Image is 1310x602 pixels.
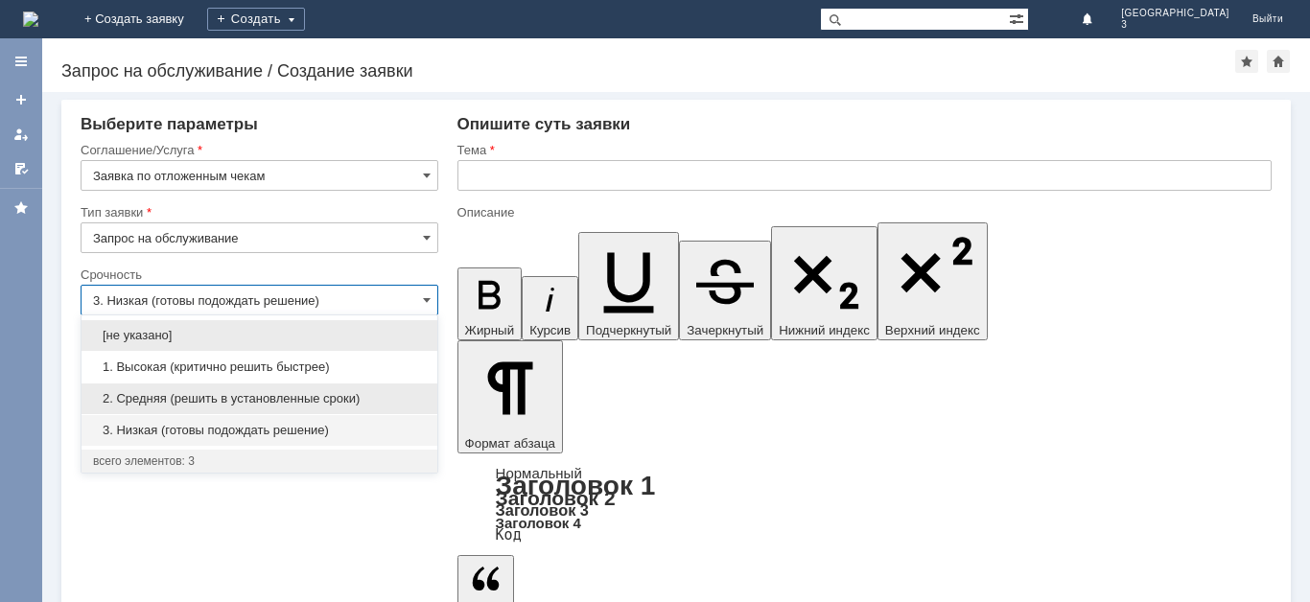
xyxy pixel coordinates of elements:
span: Подчеркнутый [586,323,671,337]
button: Подчеркнутый [578,232,679,340]
span: Нижний индекс [779,323,870,337]
img: logo [23,12,38,27]
span: 1. Высокая (критично решить быстрее) [93,359,426,375]
button: Жирный [457,267,523,340]
span: [не указано] [93,328,426,343]
button: Верхний индекс [877,222,988,340]
span: 3 [1121,19,1229,31]
a: Нормальный [496,465,582,481]
a: Мои заявки [6,119,36,150]
a: Заголовок 3 [496,501,589,519]
span: Жирный [465,323,515,337]
span: Расширенный поиск [1009,9,1028,27]
div: Добавить в избранное [1235,50,1258,73]
span: Опишите суть заявки [457,115,631,133]
div: всего элементов: 3 [93,453,426,469]
a: Заголовок 2 [496,487,616,509]
a: Заголовок 1 [496,471,656,500]
a: Создать заявку [6,84,36,115]
div: Срочность [81,268,434,281]
button: Нижний индекс [771,226,877,340]
div: Тип заявки [81,206,434,219]
button: Курсив [522,276,578,340]
a: Код [496,526,522,544]
span: Зачеркнутый [687,323,763,337]
span: 3. Низкая (готовы подождать решение) [93,423,426,438]
div: Соглашение/Услуга [81,144,434,156]
span: Формат абзаца [465,436,555,451]
a: Заголовок 4 [496,515,581,531]
div: Запрос на обслуживание / Создание заявки [61,61,1235,81]
a: Мои согласования [6,153,36,184]
span: [GEOGRAPHIC_DATA] [1121,8,1229,19]
div: Описание [457,206,1268,219]
span: Выберите параметры [81,115,258,133]
div: Создать [207,8,305,31]
span: Курсив [529,323,571,337]
div: Формат абзаца [457,467,1272,542]
button: Зачеркнутый [679,241,771,340]
button: Формат абзаца [457,340,563,453]
a: Перейти на домашнюю страницу [23,12,38,27]
span: Верхний индекс [885,323,980,337]
span: 2. Средняя (решить в установленные сроки) [93,391,426,406]
div: Сделать домашней страницей [1267,50,1290,73]
div: Тема [457,144,1268,156]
